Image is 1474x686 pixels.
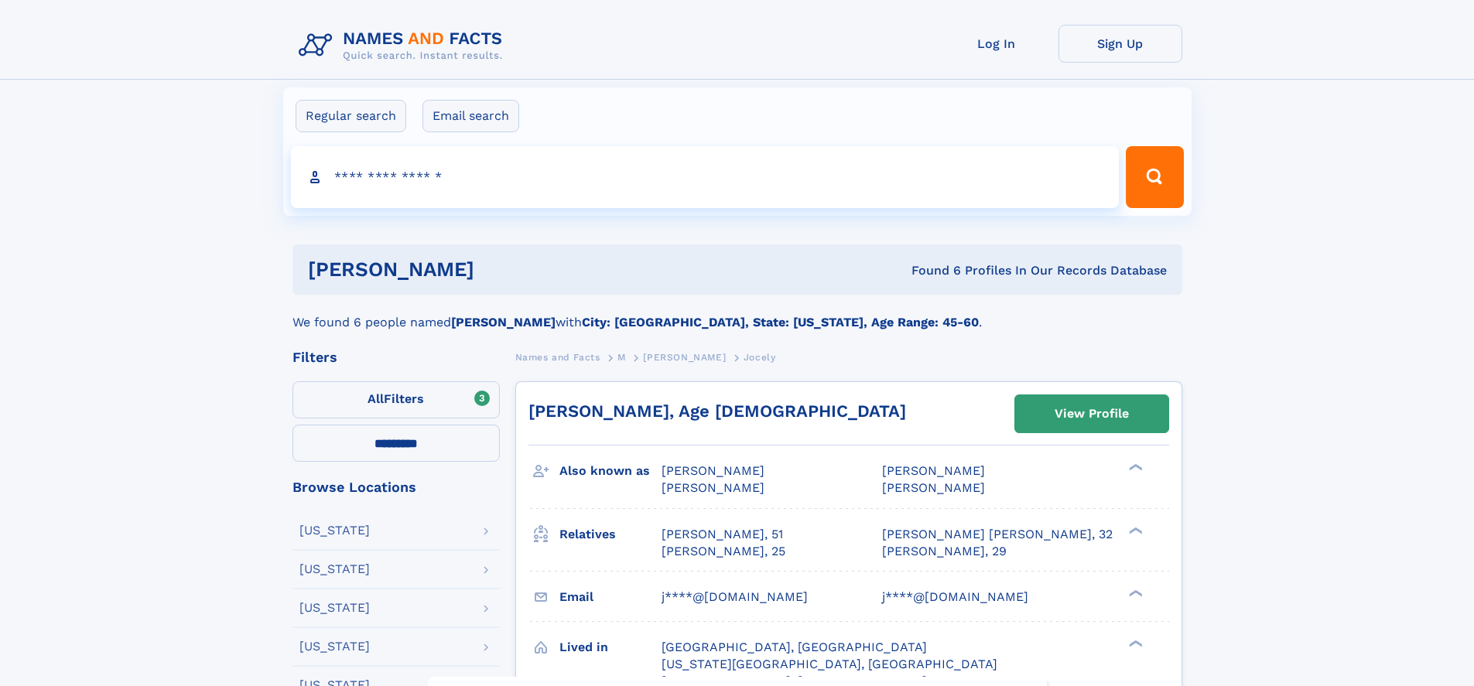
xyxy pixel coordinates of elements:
[451,315,556,329] b: [PERSON_NAME]
[693,262,1167,279] div: Found 6 Profiles In Our Records Database
[744,352,776,363] span: Jocely
[308,260,693,279] h1: [PERSON_NAME]
[662,463,764,478] span: [PERSON_NAME]
[662,526,783,543] a: [PERSON_NAME], 51
[292,295,1182,332] div: We found 6 people named with .
[662,640,927,654] span: [GEOGRAPHIC_DATA], [GEOGRAPHIC_DATA]
[515,347,600,367] a: Names and Facts
[935,25,1058,63] a: Log In
[559,521,662,548] h3: Relatives
[882,463,985,478] span: [PERSON_NAME]
[882,543,1007,560] a: [PERSON_NAME], 29
[559,634,662,660] h3: Lived in
[1058,25,1182,63] a: Sign Up
[643,352,726,363] span: [PERSON_NAME]
[292,350,500,364] div: Filters
[1125,588,1144,598] div: ❯
[291,146,1120,208] input: search input
[662,657,997,671] span: [US_STATE][GEOGRAPHIC_DATA], [GEOGRAPHIC_DATA]
[1015,395,1168,432] a: View Profile
[299,640,370,653] div: [US_STATE]
[617,352,626,363] span: M
[582,315,979,329] b: City: [GEOGRAPHIC_DATA], State: [US_STATE], Age Range: 45-60
[1125,462,1144,473] div: ❯
[299,563,370,575] div: [US_STATE]
[299,602,370,614] div: [US_STATE]
[296,100,406,132] label: Regular search
[1055,396,1129,432] div: View Profile
[528,401,906,421] a: [PERSON_NAME], Age [DEMOGRAPHIC_DATA]
[299,524,370,537] div: [US_STATE]
[643,347,726,367] a: [PERSON_NAME]
[1126,146,1183,208] button: Search Button
[662,543,785,560] a: [PERSON_NAME], 25
[1125,525,1144,535] div: ❯
[617,347,626,367] a: M
[368,391,384,406] span: All
[292,381,500,418] label: Filters
[662,480,764,495] span: [PERSON_NAME]
[292,25,515,67] img: Logo Names and Facts
[559,584,662,610] h3: Email
[882,480,985,495] span: [PERSON_NAME]
[422,100,519,132] label: Email search
[559,458,662,484] h3: Also known as
[1125,638,1144,648] div: ❯
[882,526,1113,543] a: [PERSON_NAME] [PERSON_NAME], 32
[292,480,500,494] div: Browse Locations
